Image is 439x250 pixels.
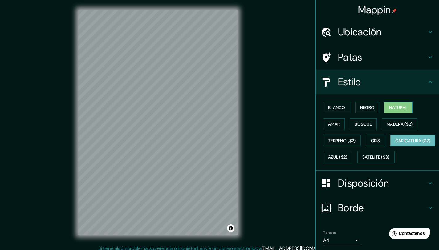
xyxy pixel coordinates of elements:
font: Satélite ($3) [362,155,390,160]
font: Estilo [338,75,361,88]
div: Ubicación [316,20,439,44]
font: Terreno ($2) [328,138,356,143]
button: Amar [323,118,345,130]
font: Ubicación [338,26,382,38]
button: Natural [384,102,413,113]
button: Madera ($2) [382,118,417,130]
font: Tamaño [323,230,336,235]
canvas: Mapa [78,10,238,235]
font: Negro [360,105,375,110]
button: Azul ($2) [323,151,352,163]
div: Disposición [316,171,439,196]
button: Terreno ($2) [323,135,361,147]
font: A4 [323,237,329,244]
iframe: Lanzador de widgets de ayuda [384,226,432,243]
font: Gris [371,138,380,143]
button: Bosque [350,118,377,130]
font: Caricatura ($2) [395,138,431,143]
font: Borde [338,201,364,214]
font: Madera ($2) [387,121,413,127]
font: Mappin [358,3,391,16]
div: A4 [323,236,360,245]
font: Blanco [328,105,345,110]
img: pin-icon.png [392,8,397,13]
font: Bosque [355,121,372,127]
font: Natural [389,105,408,110]
font: Disposición [338,177,389,190]
button: Gris [366,135,385,147]
button: Caricatura ($2) [390,135,436,147]
font: Amar [328,121,340,127]
div: Patas [316,45,439,70]
button: Negro [355,102,380,113]
button: Blanco [323,102,350,113]
font: Azul ($2) [328,155,348,160]
button: Satélite ($3) [357,151,395,163]
font: Patas [338,51,362,64]
div: Borde [316,196,439,220]
button: Activar o desactivar atribución [227,224,234,232]
div: Estilo [316,70,439,94]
